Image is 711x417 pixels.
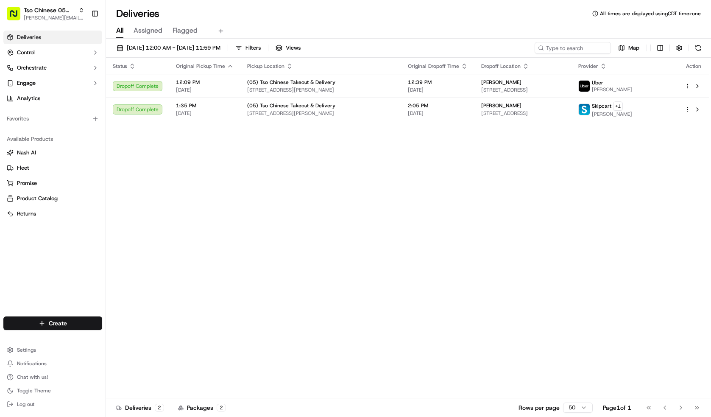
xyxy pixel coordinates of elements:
[3,3,88,24] button: Tso Chinese 05 [PERSON_NAME][PERSON_NAME][EMAIL_ADDRESS][DOMAIN_NAME]
[7,149,99,157] a: Nash AI
[176,79,234,86] span: 12:09 PM
[17,149,36,157] span: Nash AI
[3,112,102,126] div: Favorites
[3,398,102,410] button: Log out
[3,344,102,356] button: Settings
[3,192,102,205] button: Product Catalog
[17,179,37,187] span: Promise
[17,401,34,408] span: Log out
[519,403,560,412] p: Rows per page
[535,42,611,54] input: Type to search
[24,6,75,14] button: Tso Chinese 05 [PERSON_NAME]
[592,103,611,109] span: Skipcart
[481,102,521,109] span: [PERSON_NAME]
[17,49,35,56] span: Control
[3,46,102,59] button: Control
[17,360,47,367] span: Notifications
[692,42,704,54] button: Refresh
[17,347,36,353] span: Settings
[231,42,265,54] button: Filters
[685,63,703,70] div: Action
[176,102,234,109] span: 1:35 PM
[49,319,67,327] span: Create
[176,87,234,93] span: [DATE]
[7,164,99,172] a: Fleet
[3,176,102,190] button: Promise
[600,10,701,17] span: All times are displayed using CDT timezone
[3,371,102,383] button: Chat with us!
[116,403,164,412] div: Deliveries
[3,76,102,90] button: Engage
[481,87,565,93] span: [STREET_ADDRESS]
[408,79,468,86] span: 12:39 PM
[603,403,631,412] div: Page 1 of 1
[613,101,623,111] button: +1
[3,31,102,44] a: Deliveries
[247,87,394,93] span: [STREET_ADDRESS][PERSON_NAME]
[17,387,51,394] span: Toggle Theme
[481,63,521,70] span: Dropoff Location
[3,132,102,146] div: Available Products
[408,63,459,70] span: Original Dropoff Time
[176,63,225,70] span: Original Pickup Time
[3,61,102,75] button: Orchestrate
[3,316,102,330] button: Create
[408,87,468,93] span: [DATE]
[17,95,40,102] span: Analytics
[247,102,335,109] span: (05) Tso Chinese Takeout & Delivery
[592,86,632,93] span: [PERSON_NAME]
[3,146,102,160] button: Nash AI
[579,104,590,115] img: profile_skipcart_partner.png
[614,42,643,54] button: Map
[176,110,234,117] span: [DATE]
[7,195,99,202] a: Product Catalog
[17,374,48,381] span: Chat with us!
[3,161,102,175] button: Fleet
[408,110,468,117] span: [DATE]
[116,25,123,36] span: All
[7,179,99,187] a: Promise
[134,25,162,36] span: Assigned
[481,79,521,86] span: [PERSON_NAME]
[155,404,164,411] div: 2
[113,63,127,70] span: Status
[3,207,102,221] button: Returns
[17,164,29,172] span: Fleet
[286,44,301,52] span: Views
[17,79,36,87] span: Engage
[24,14,84,21] button: [PERSON_NAME][EMAIL_ADDRESS][DOMAIN_NAME]
[116,7,159,20] h1: Deliveries
[3,92,102,105] a: Analytics
[3,358,102,369] button: Notifications
[592,79,603,86] span: Uber
[127,44,220,52] span: [DATE] 12:00 AM - [DATE] 11:59 PM
[247,110,394,117] span: [STREET_ADDRESS][PERSON_NAME]
[247,79,335,86] span: (05) Tso Chinese Takeout & Delivery
[247,63,284,70] span: Pickup Location
[17,34,41,41] span: Deliveries
[3,385,102,397] button: Toggle Theme
[113,42,224,54] button: [DATE] 12:00 AM - [DATE] 11:59 PM
[173,25,198,36] span: Flagged
[579,81,590,92] img: uber-new-logo.jpeg
[7,210,99,218] a: Returns
[628,44,639,52] span: Map
[178,403,226,412] div: Packages
[408,102,468,109] span: 2:05 PM
[17,210,36,218] span: Returns
[592,111,632,118] span: [PERSON_NAME]
[578,63,598,70] span: Provider
[17,64,47,72] span: Orchestrate
[17,195,58,202] span: Product Catalog
[245,44,261,52] span: Filters
[272,42,304,54] button: Views
[217,404,226,411] div: 2
[481,110,565,117] span: [STREET_ADDRESS]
